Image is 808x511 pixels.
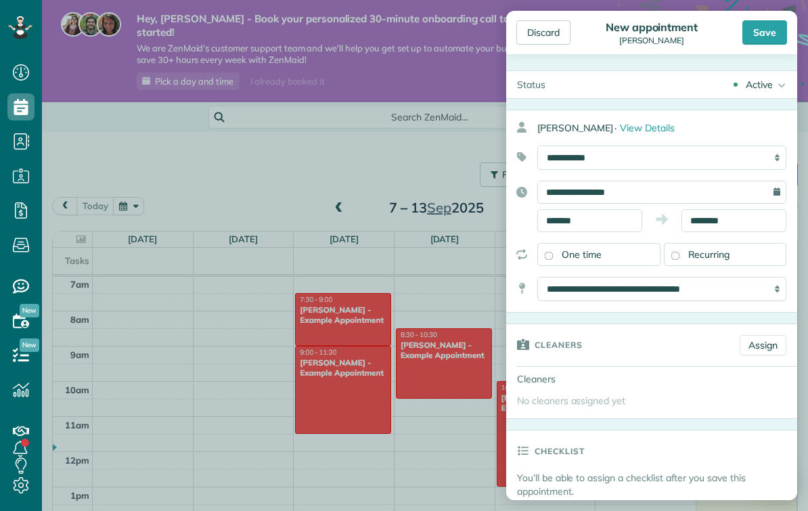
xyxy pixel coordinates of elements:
[545,252,554,261] input: One time
[535,324,583,365] h3: Cleaners
[537,116,797,140] div: [PERSON_NAME]
[20,304,39,317] span: New
[506,367,601,391] div: Cleaners
[20,338,39,352] span: New
[535,430,585,471] h3: Checklist
[517,471,797,498] p: You’ll be able to assign a checklist after you save this appointment.
[506,71,556,98] div: Status
[740,335,786,355] a: Assign
[516,20,570,45] div: Discard
[742,20,787,45] div: Save
[688,248,730,261] span: Recurring
[602,20,702,34] div: New appointment
[562,248,602,261] span: One time
[671,252,679,261] input: Recurring
[746,78,773,91] div: Active
[602,36,702,45] div: [PERSON_NAME]
[614,122,616,134] span: ·
[517,395,625,407] span: No cleaners assigned yet
[620,122,675,134] span: View Details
